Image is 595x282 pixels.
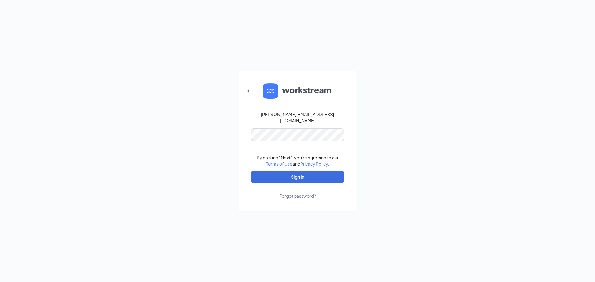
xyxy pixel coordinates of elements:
button: Sign In [251,171,344,183]
div: Forgot password? [279,193,316,199]
div: By clicking "Next", you're agreeing to our and . [257,154,339,167]
img: WS logo and Workstream text [263,83,332,99]
div: [PERSON_NAME][EMAIL_ADDRESS][DOMAIN_NAME] [251,111,344,124]
svg: ArrowLeftNew [245,87,253,95]
button: ArrowLeftNew [242,84,257,98]
a: Privacy Policy [300,161,328,167]
a: Terms of Use [266,161,293,167]
a: Forgot password? [279,183,316,199]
